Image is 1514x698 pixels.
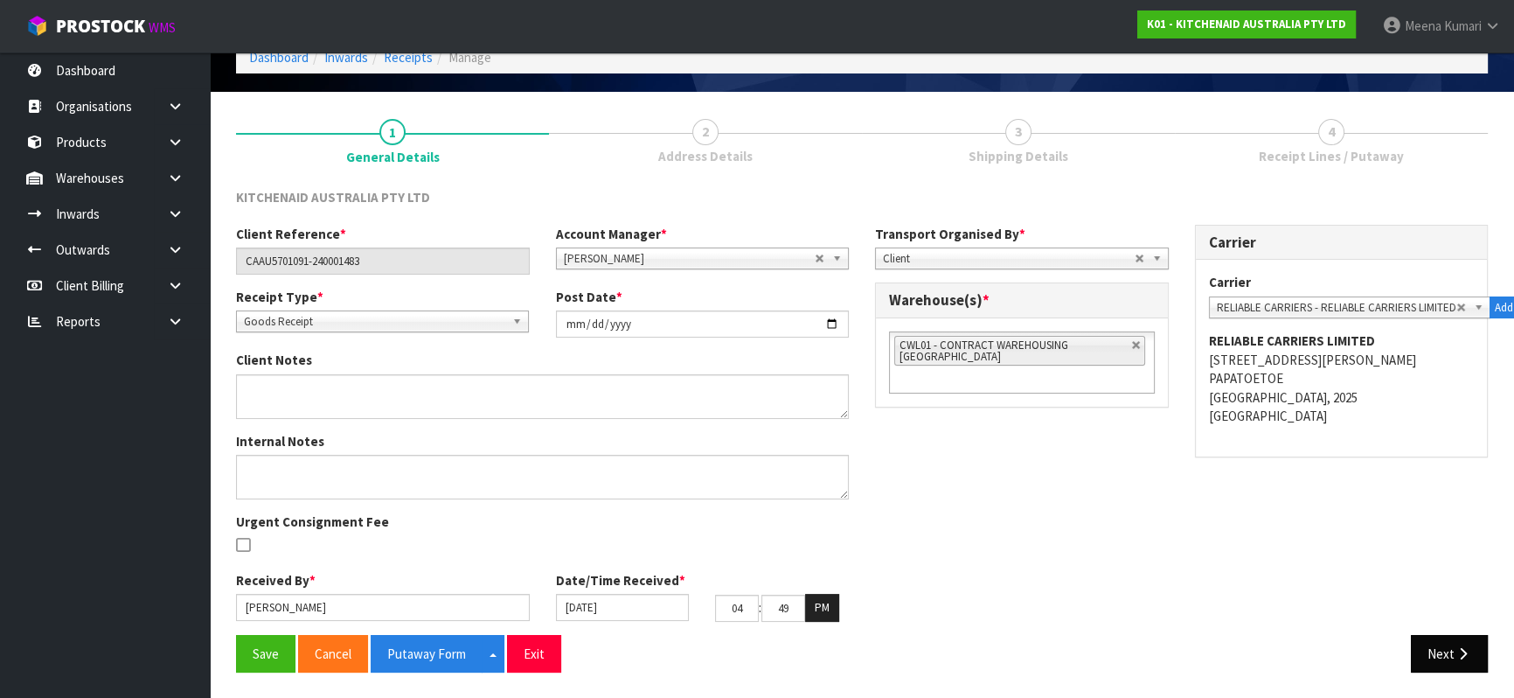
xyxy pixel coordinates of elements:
[556,594,690,621] input: Date/Time received
[564,248,815,269] span: [PERSON_NAME]
[805,594,839,622] button: PM
[236,189,430,206] span: KITCHENAID AUSTRALIA PTY LTD
[556,225,667,243] label: Account Manager
[715,595,759,622] input: HH
[448,49,491,66] span: Manage
[244,311,505,332] span: Goods Receipt
[324,49,368,66] a: Inwards
[883,248,1135,269] span: Client
[692,119,719,145] span: 2
[236,288,323,306] label: Receipt Type
[1259,147,1404,165] span: Receipt Lines / Putaway
[236,351,312,369] label: Client Notes
[1411,635,1488,673] button: Next
[236,513,389,531] label: Urgent Consignment Fee
[761,595,805,622] input: MM
[236,225,346,243] label: Client Reference
[1405,17,1441,34] span: Meena
[1147,17,1346,31] strong: K01 - KITCHENAID AUSTRALIA PTY LTD
[759,594,761,622] td: :
[298,635,368,673] button: Cancel
[658,147,753,165] span: Address Details
[1209,234,1475,251] h3: Carrier
[507,635,561,673] button: Exit
[889,292,1155,309] h3: Warehouse(s)
[1318,119,1344,145] span: 4
[1209,332,1475,425] address: [STREET_ADDRESS][PERSON_NAME] PAPATOETOE [GEOGRAPHIC_DATA], 2025 [GEOGRAPHIC_DATA]
[149,19,176,36] small: WMS
[346,148,440,166] span: General Details
[1209,273,1251,291] label: Carrier
[969,147,1068,165] span: Shipping Details
[384,49,433,66] a: Receipts
[1444,17,1482,34] span: Kumari
[236,432,324,450] label: Internal Notes
[1137,10,1356,38] a: K01 - KITCHENAID AUSTRALIA PTY LTD
[26,15,48,37] img: cube-alt.png
[1005,119,1031,145] span: 3
[236,571,316,590] label: Received By
[249,49,309,66] a: Dashboard
[236,248,530,275] input: Client Reference
[236,635,295,673] button: Save
[371,635,483,673] button: Putaway Form
[556,571,685,590] label: Date/Time Received
[556,288,622,306] label: Post Date
[899,338,1068,364] span: CWL01 - CONTRACT WAREHOUSING [GEOGRAPHIC_DATA]
[379,119,406,145] span: 1
[1209,332,1375,349] strong: RELIABLE CARRIERS LIMITED
[875,225,1025,243] label: Transport Organised By
[236,175,1488,686] span: General Details
[56,15,145,38] span: ProStock
[1217,297,1456,318] span: RELIABLE CARRIERS - RELIABLE CARRIERS LIMITED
